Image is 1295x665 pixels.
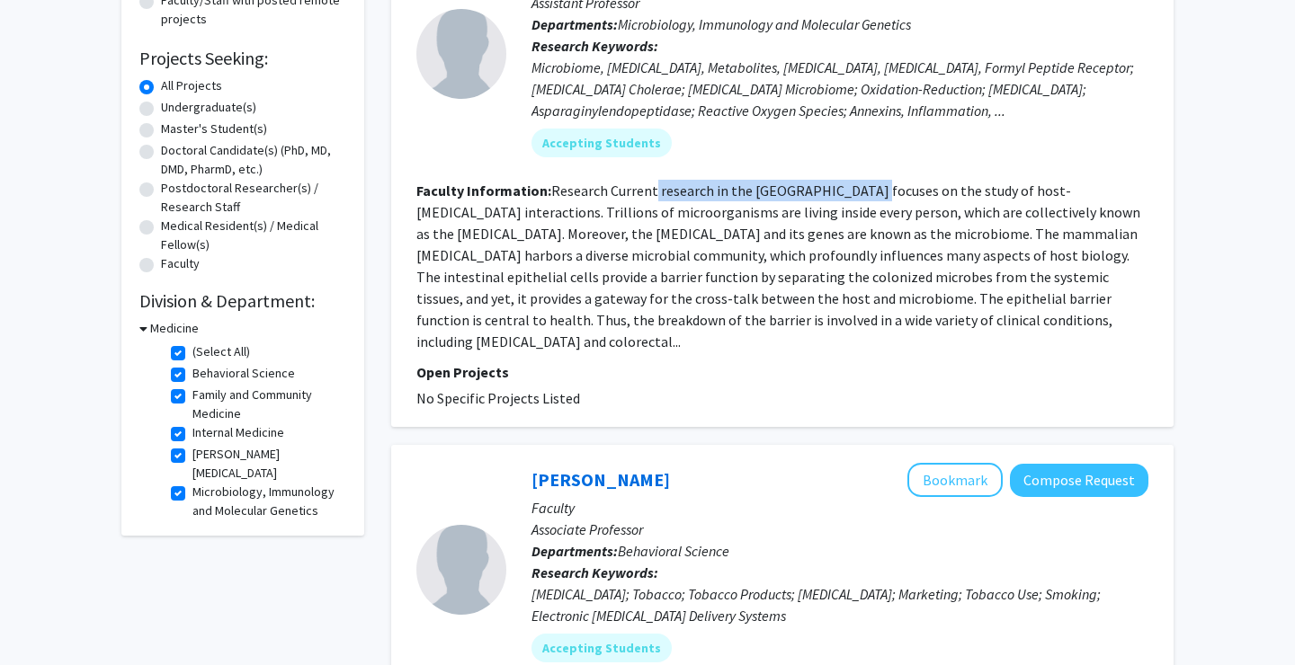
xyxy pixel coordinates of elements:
b: Departments: [531,15,618,33]
h2: Division & Department: [139,290,346,312]
div: Microbiome, [MEDICAL_DATA], Metabolites, [MEDICAL_DATA], [MEDICAL_DATA], Formyl Peptide Receptor;... [531,57,1148,121]
label: Faculty [161,254,200,273]
p: Associate Professor [531,519,1148,540]
p: Faculty [531,497,1148,519]
h3: Medicine [150,319,199,338]
span: Microbiology, Immunology and Molecular Genetics [618,15,911,33]
b: Research Keywords: [531,563,658,581]
p: Open Projects [416,361,1148,383]
label: Internal Medicine [192,423,284,442]
label: Doctoral Candidate(s) (PhD, MD, DMD, PharmD, etc.) [161,141,346,179]
label: Family and Community Medicine [192,386,342,423]
b: Faculty Information: [416,182,551,199]
div: [MEDICAL_DATA]; Tobacco; Tobacco Products; [MEDICAL_DATA]; Marketing; Tobacco Use; Smoking; Elect... [531,583,1148,626]
a: [PERSON_NAME] [531,468,670,491]
iframe: Chat [13,584,76,652]
label: [PERSON_NAME] [MEDICAL_DATA] [192,445,342,483]
label: Postdoctoral Researcher(s) / Research Staff [161,179,346,217]
b: Research Keywords: [531,37,658,55]
span: No Specific Projects Listed [416,389,580,407]
mat-chip: Accepting Students [531,129,672,157]
fg-read-more: Research Current research in the [GEOGRAPHIC_DATA] focuses on the study of host-[MEDICAL_DATA] in... [416,182,1140,350]
label: Medical Resident(s) / Medical Fellow(s) [161,217,346,254]
label: All Projects [161,76,222,95]
label: Master's Student(s) [161,120,267,138]
button: Add Shyanika Rose to Bookmarks [907,463,1003,497]
b: Departments: [531,542,618,560]
label: (Select All) [192,342,250,361]
button: Compose Request to Shyanika Rose [1010,464,1148,497]
label: Microbiology, Immunology and Molecular Genetics [192,483,342,520]
label: Behavioral Science [192,364,295,383]
span: Behavioral Science [618,542,729,560]
mat-chip: Accepting Students [531,634,672,662]
label: Undergraduate(s) [161,98,256,117]
h2: Projects Seeking: [139,48,346,69]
